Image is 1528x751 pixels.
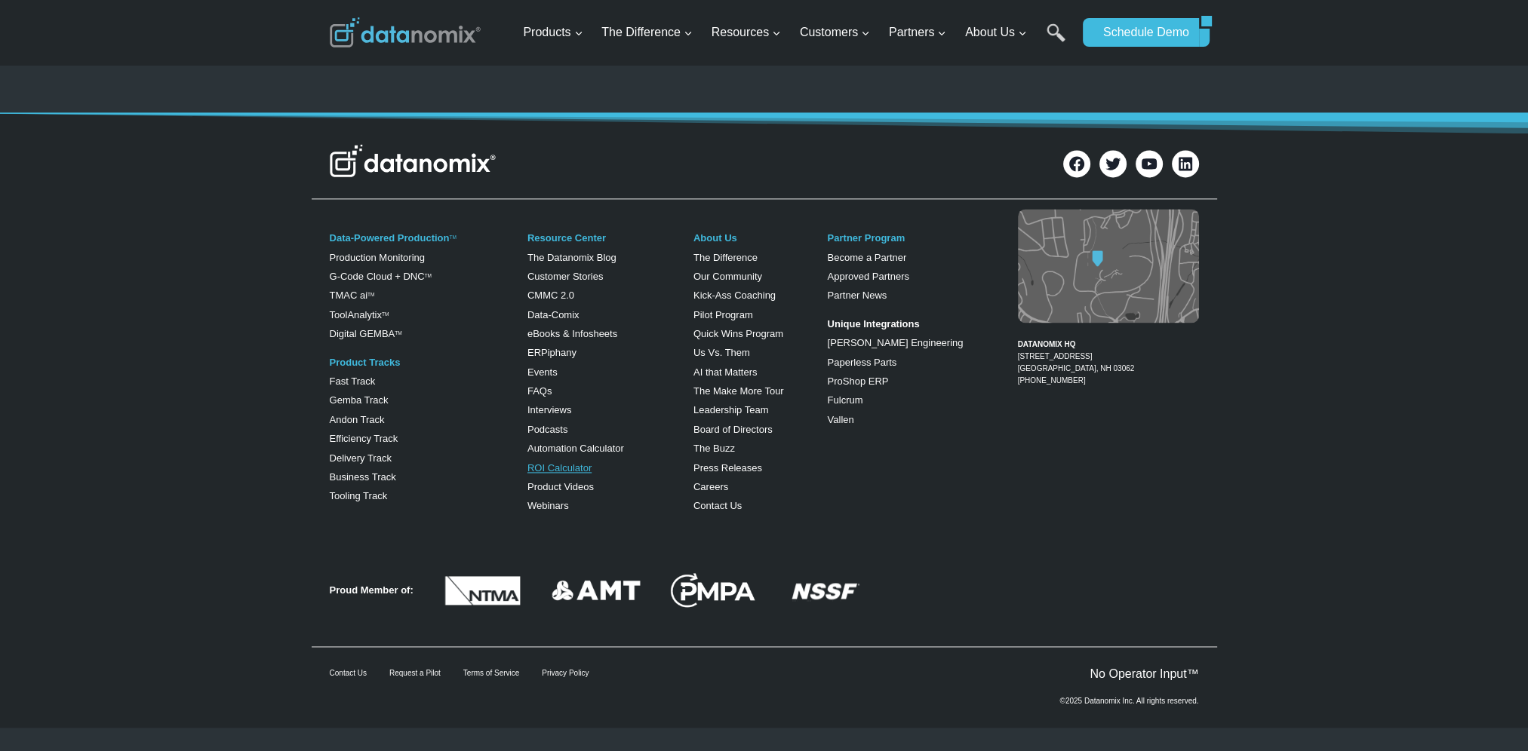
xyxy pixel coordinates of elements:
[389,669,441,677] a: Request a Pilot
[693,443,735,454] a: The Buzz
[693,290,776,301] a: Kick-Ass Coaching
[693,347,750,358] a: Us Vs. Them
[693,481,728,492] a: Careers
[800,23,870,42] span: Customers
[517,8,1075,57] nav: Primary Navigation
[330,433,398,444] a: Efficiency Track
[330,452,392,464] a: Delivery Track
[449,234,456,240] a: TM
[1018,352,1135,372] a: [STREET_ADDRESS][GEOGRAPHIC_DATA], NH 03062
[527,252,616,263] a: The Datanomix Blog
[330,490,388,501] a: Tooling Track
[1059,697,1198,705] p: ©2025 Datanomix Inc. All rights reserved.
[527,443,624,454] a: Automation Calculator
[693,462,762,474] a: Press Releases
[827,357,896,368] a: Paperless Parts
[382,311,389,317] a: TM
[463,669,519,677] a: Terms of Service
[330,414,385,425] a: Andon Track
[542,669,589,677] a: Privacy Policy
[527,309,580,320] a: Data-Comix
[8,442,241,743] iframe: Popup CTA
[1090,667,1198,680] a: No Operator Input™
[693,424,773,435] a: Board of Directors
[527,366,558,378] a: Events
[527,424,567,435] a: Podcasts
[693,252,758,263] a: The Difference
[330,471,396,483] a: Business Track
[330,232,450,244] a: Data-Powered Production
[527,232,606,244] a: Resource Center
[330,357,401,368] a: Product Tracks
[527,271,603,282] a: Customer Stories
[693,309,753,320] a: Pilot Program
[330,669,367,677] a: Contact Us
[827,414,853,425] a: Vallen
[1083,18,1199,47] a: Schedule Demo
[693,404,769,415] a: Leadership Team
[330,394,389,406] a: Gemba Track
[889,23,946,42] span: Partners
[693,232,737,244] a: About Us
[527,290,574,301] a: CMMC 2.0
[523,23,583,42] span: Products
[827,337,963,348] a: [PERSON_NAME] Engineering
[693,385,784,397] a: The Make More Tour
[601,23,693,42] span: The Difference
[527,500,569,511] a: Webinars
[330,328,402,339] a: Digital GEMBATM
[693,271,762,282] a: Our Community
[693,500,742,511] a: Contact Us
[693,328,783,339] a: Quick Wins Program
[330,309,382,320] a: ToolAnalytix
[330,271,432,282] a: G-Code Cloud + DNCTM
[330,144,496,177] img: Datanomix Logo
[1018,340,1076,348] strong: DATANOMIX HQ
[330,290,375,301] a: TMAC aiTM
[367,292,374,297] sup: TM
[712,23,781,42] span: Resources
[330,17,481,48] img: Datanomix
[827,375,888,387] a: ProShop ERP
[827,318,919,330] strong: Unique Integrations
[827,252,906,263] a: Become a Partner
[527,481,594,492] a: Product Videos
[827,394,862,406] a: Fulcrum
[330,584,414,596] strong: Proud Member of:
[330,375,376,387] a: Fast Track
[827,290,887,301] a: Partner News
[1018,209,1199,323] img: Datanomix map image
[527,328,617,339] a: eBooks & Infosheets
[827,271,908,282] a: Approved Partners
[527,404,572,415] a: Interviews
[1018,326,1199,387] figcaption: [PHONE_NUMBER]
[1047,23,1065,57] a: Search
[527,347,576,358] a: ERPiphany
[395,330,401,336] sup: TM
[330,252,425,263] a: Production Monitoring
[527,462,592,474] a: ROI Calculator
[693,366,758,378] a: AI that Matters
[425,273,432,278] sup: TM
[965,23,1027,42] span: About Us
[527,385,552,397] a: FAQs
[827,232,905,244] a: Partner Program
